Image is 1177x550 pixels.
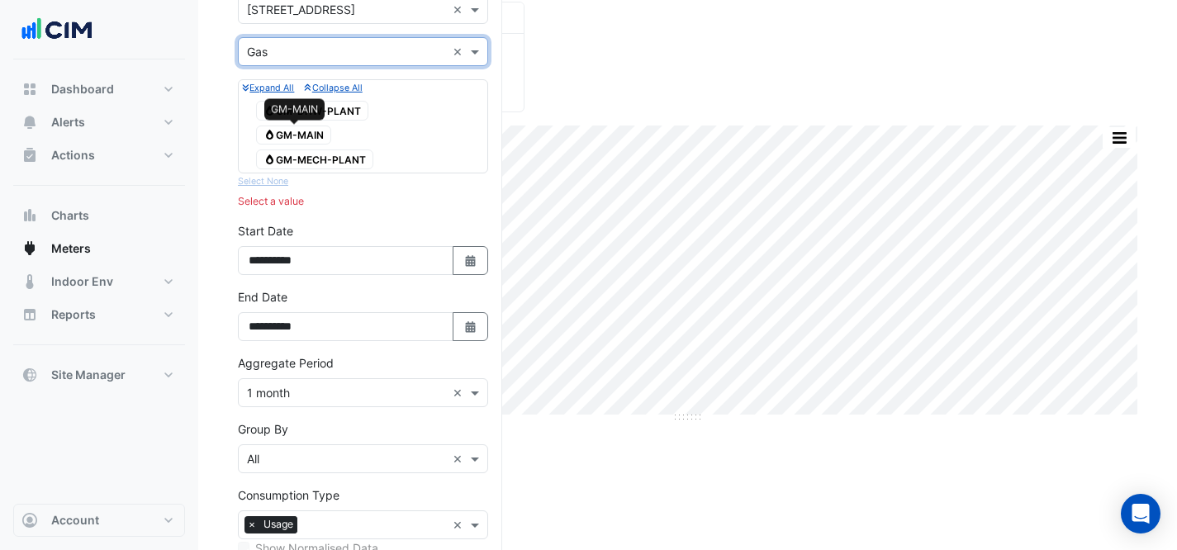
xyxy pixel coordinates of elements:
app-icon: Reports [21,306,38,323]
button: Dashboard [13,73,185,106]
app-icon: Alerts [21,114,38,130]
span: Clear [453,1,467,18]
label: Start Date [238,222,293,239]
button: Indoor Env [13,265,185,298]
span: Clear [453,43,467,60]
img: Company Logo [20,13,94,46]
button: Alerts [13,106,185,139]
span: Indoor Env [51,273,113,290]
button: Meters [13,232,185,265]
app-icon: Actions [21,147,38,164]
app-icon: Meters [21,240,38,257]
label: End Date [238,288,287,306]
span: Charts [51,207,89,224]
span: Dashboard [51,81,114,97]
button: Site Manager [13,358,185,391]
span: GM-DHW-PLANT [256,101,368,121]
label: Consumption Type [238,486,339,504]
app-icon: Site Manager [21,367,38,383]
span: Clear [453,450,467,467]
span: Clear [453,516,467,533]
button: Charts [13,199,185,232]
small: Collapse All [304,83,362,93]
fa-icon: Select Date [463,320,478,334]
fa-icon: Gas [263,129,276,141]
app-icon: Charts [21,207,38,224]
fa-icon: Gas [263,104,276,116]
fa-icon: Gas [263,153,276,165]
div: Select a value [238,194,488,209]
label: Aggregate Period [238,354,334,372]
button: More Options [1103,127,1136,148]
div: Open Intercom Messenger [1121,494,1160,533]
span: Account [51,512,99,529]
button: Collapse All [304,80,362,95]
span: GM-MECH-PLANT [256,149,373,169]
span: GM-MAIN [256,126,331,145]
span: Alerts [51,114,85,130]
button: Actions [13,139,185,172]
span: Site Manager [51,367,126,383]
button: Expand All [242,80,294,95]
span: Usage [259,516,297,533]
span: Meters [51,240,91,257]
button: Reports [13,298,185,331]
span: Actions [51,147,95,164]
app-icon: Indoor Env [21,273,38,290]
div: GM-MAIN [271,102,318,116]
small: Expand All [242,83,294,93]
span: Clear [453,384,467,401]
span: Reports [51,306,96,323]
label: Group By [238,420,288,438]
app-icon: Dashboard [21,81,38,97]
button: Account [13,504,185,537]
fa-icon: Select Date [463,254,478,268]
span: × [244,516,259,533]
